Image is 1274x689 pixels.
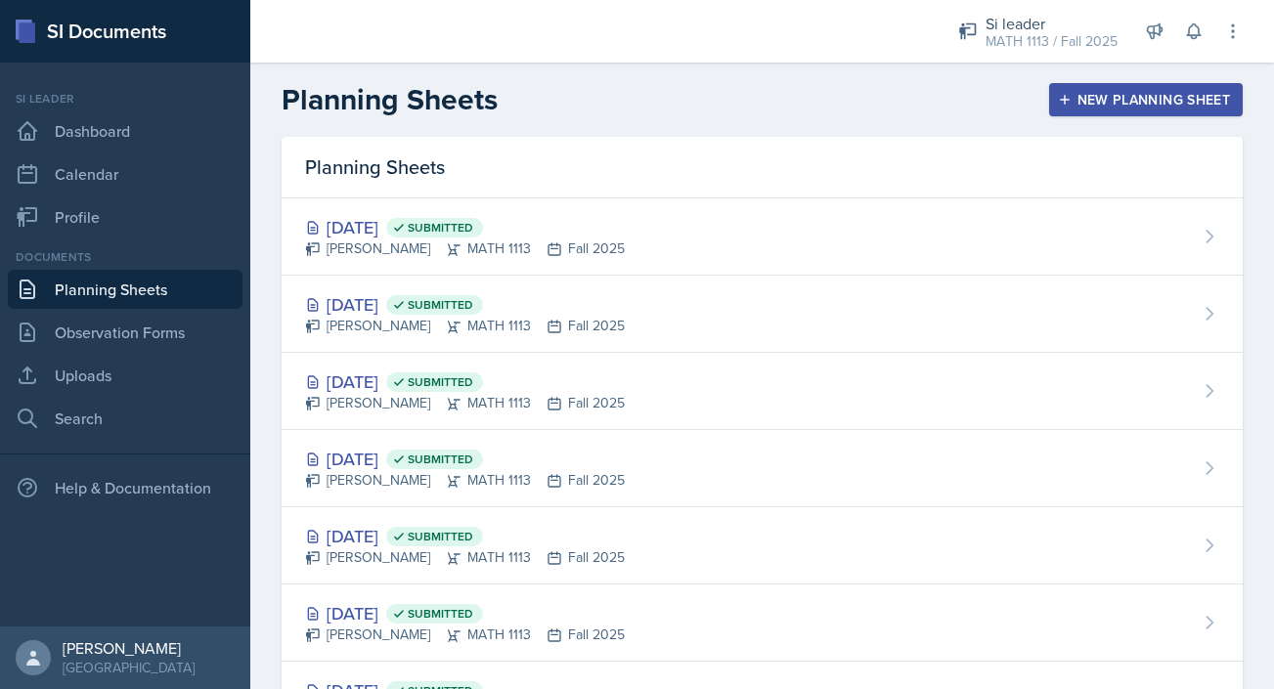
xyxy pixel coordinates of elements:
div: [DATE] [305,291,625,318]
div: Planning Sheets [282,137,1243,198]
span: Submitted [408,374,473,390]
div: [DATE] [305,523,625,549]
div: Help & Documentation [8,468,242,507]
div: [DATE] [305,368,625,395]
div: [GEOGRAPHIC_DATA] [63,658,195,677]
span: Submitted [408,452,473,467]
a: [DATE] Submitted [PERSON_NAME]MATH 1113Fall 2025 [282,276,1243,353]
h2: Planning Sheets [282,82,498,117]
a: Search [8,399,242,438]
div: [DATE] [305,446,625,472]
div: MATH 1113 / Fall 2025 [986,31,1118,52]
div: [PERSON_NAME] MATH 1113 Fall 2025 [305,547,625,568]
div: [PERSON_NAME] MATH 1113 Fall 2025 [305,624,625,645]
div: [DATE] [305,214,625,240]
div: [DATE] [305,600,625,626]
span: Submitted [408,606,473,622]
a: Calendar [8,154,242,194]
a: [DATE] Submitted [PERSON_NAME]MATH 1113Fall 2025 [282,584,1243,662]
a: Observation Forms [8,313,242,352]
div: New Planning Sheet [1062,92,1230,108]
a: [DATE] Submitted [PERSON_NAME]MATH 1113Fall 2025 [282,198,1243,276]
a: [DATE] Submitted [PERSON_NAME]MATH 1113Fall 2025 [282,430,1243,507]
button: New Planning Sheet [1049,83,1243,116]
span: Submitted [408,297,473,313]
div: Si leader [8,90,242,108]
div: [PERSON_NAME] MATH 1113 Fall 2025 [305,316,625,336]
a: [DATE] Submitted [PERSON_NAME]MATH 1113Fall 2025 [282,507,1243,584]
a: Profile [8,197,242,237]
a: Planning Sheets [8,270,242,309]
div: [PERSON_NAME] MATH 1113 Fall 2025 [305,238,625,259]
a: Dashboard [8,111,242,151]
div: Documents [8,248,242,266]
a: [DATE] Submitted [PERSON_NAME]MATH 1113Fall 2025 [282,353,1243,430]
div: [PERSON_NAME] MATH 1113 Fall 2025 [305,470,625,491]
a: Uploads [8,356,242,395]
div: [PERSON_NAME] MATH 1113 Fall 2025 [305,393,625,413]
div: Si leader [986,12,1118,35]
span: Submitted [408,220,473,236]
div: [PERSON_NAME] [63,638,195,658]
span: Submitted [408,529,473,544]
